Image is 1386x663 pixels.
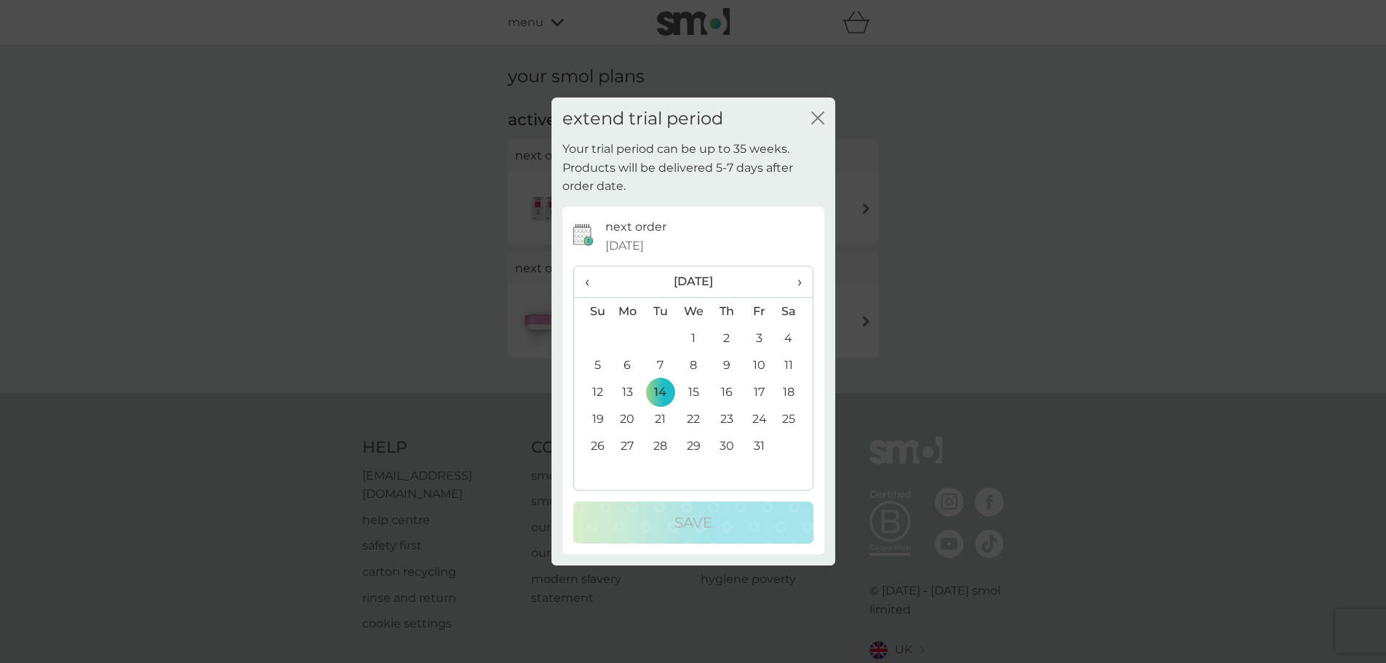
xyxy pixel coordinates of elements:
td: 11 [776,352,812,378]
td: 31 [743,432,776,459]
th: Sa [776,298,812,325]
td: 24 [743,405,776,432]
td: 1 [677,325,710,352]
h2: extend trial period [562,108,723,130]
th: Fr [743,298,776,325]
p: Save [674,511,712,534]
td: 18 [776,378,812,405]
td: 5 [574,352,611,378]
button: close [811,111,824,127]
td: 25 [776,405,812,432]
td: 29 [677,432,710,459]
td: 3 [743,325,776,352]
td: 23 [710,405,743,432]
th: Th [710,298,743,325]
td: 4 [776,325,812,352]
td: 27 [611,432,645,459]
td: 16 [710,378,743,405]
th: Su [574,298,611,325]
td: 15 [677,378,710,405]
button: Save [573,501,813,544]
p: Your trial period can be up to 35 weeks. Products will be delivered 5-7 days after order date. [562,140,824,196]
p: next order [605,218,666,237]
span: [DATE] [605,237,644,255]
th: Mo [611,298,645,325]
span: › [786,266,801,297]
td: 9 [710,352,743,378]
td: 13 [611,378,645,405]
th: Tu [644,298,677,325]
td: 21 [644,405,677,432]
td: 22 [677,405,710,432]
td: 8 [677,352,710,378]
td: 26 [574,432,611,459]
span: ‹ [585,266,600,297]
td: 12 [574,378,611,405]
td: 2 [710,325,743,352]
td: 7 [644,352,677,378]
td: 28 [644,432,677,459]
td: 10 [743,352,776,378]
td: 6 [611,352,645,378]
td: 17 [743,378,776,405]
td: 20 [611,405,645,432]
td: 14 [644,378,677,405]
td: 19 [574,405,611,432]
th: [DATE] [611,266,776,298]
th: We [677,298,710,325]
td: 30 [710,432,743,459]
